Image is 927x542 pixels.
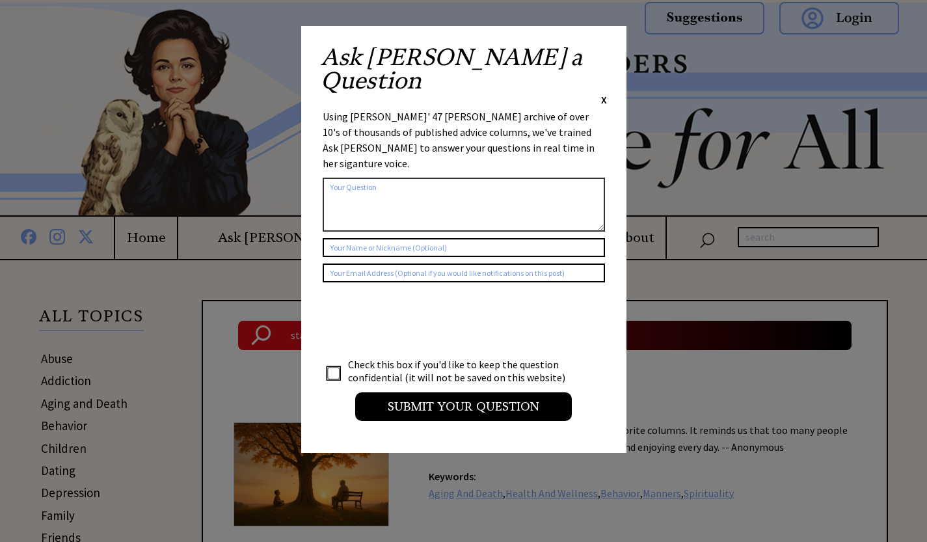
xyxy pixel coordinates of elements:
input: Your Name or Nickname (Optional) [323,238,605,257]
div: Using [PERSON_NAME]' 47 [PERSON_NAME] archive of over 10's of thousands of published advice colum... [323,109,605,171]
td: Check this box if you'd like to keep the question confidential (it will not be saved on this webs... [347,357,578,385]
span: X [601,93,607,106]
input: Your Email Address (Optional if you would like notifications on this post) [323,264,605,282]
iframe: reCAPTCHA [323,295,520,346]
input: Submit your Question [355,392,572,421]
h2: Ask [PERSON_NAME] a Question [321,46,607,92]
